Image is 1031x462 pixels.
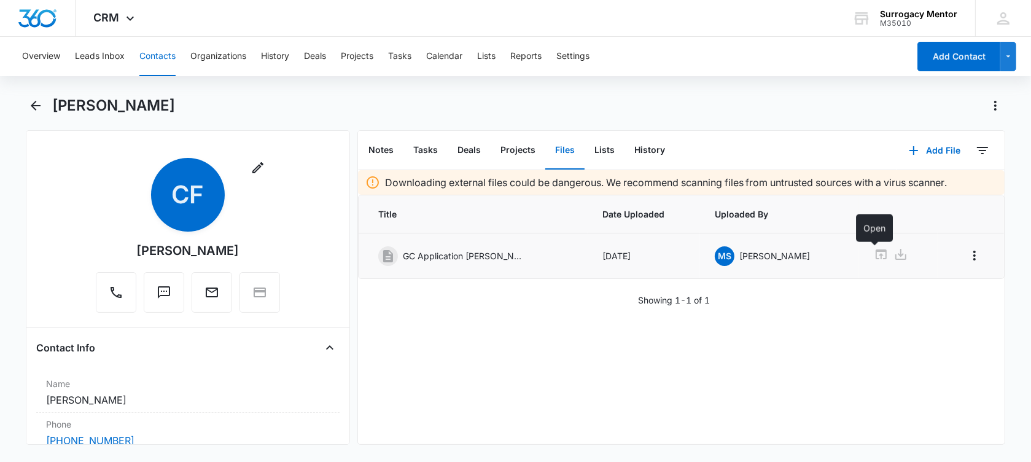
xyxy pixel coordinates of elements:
[545,131,585,170] button: Files
[638,294,710,307] p: Showing 1-1 of 1
[403,249,526,262] p: GC Application [PERSON_NAME].pdf
[320,338,340,358] button: Close
[94,11,120,24] span: CRM
[477,37,496,76] button: Lists
[96,291,136,302] a: Call
[588,233,700,279] td: [DATE]
[136,241,239,260] div: [PERSON_NAME]
[403,131,448,170] button: Tasks
[986,96,1005,116] button: Actions
[46,418,330,431] label: Phone
[491,131,545,170] button: Projects
[739,249,810,262] p: [PERSON_NAME]
[715,246,734,266] span: MS
[144,291,184,302] a: Text
[965,246,984,265] button: Overflow Menu
[602,208,685,221] span: Date Uploaded
[585,131,624,170] button: Lists
[556,37,589,76] button: Settings
[917,42,1000,71] button: Add Contact
[151,158,225,232] span: CF
[261,37,289,76] button: History
[880,19,957,28] div: account id
[139,37,176,76] button: Contacts
[192,272,232,313] button: Email
[190,37,246,76] button: Organizations
[510,37,542,76] button: Reports
[856,214,893,242] div: Open
[880,9,957,19] div: account name
[448,131,491,170] button: Deals
[46,433,134,448] a: [PHONE_NUMBER]
[715,208,844,221] span: Uploaded By
[624,131,675,170] button: History
[75,37,125,76] button: Leads Inbox
[144,272,184,313] button: Text
[426,37,462,76] button: Calendar
[46,393,330,407] dd: [PERSON_NAME]
[36,413,340,453] div: Phone[PHONE_NUMBER]
[46,377,330,390] label: Name
[897,136,973,165] button: Add File
[192,291,232,302] a: Email
[385,175,947,190] p: Downloading external files could be dangerous. We recommend scanning files from untrusted sources...
[52,96,175,115] h1: [PERSON_NAME]
[304,37,326,76] button: Deals
[22,37,60,76] button: Overview
[341,37,373,76] button: Projects
[378,208,573,221] span: Title
[96,272,136,313] button: Call
[388,37,411,76] button: Tasks
[359,131,403,170] button: Notes
[36,372,340,413] div: Name[PERSON_NAME]
[36,340,95,355] h4: Contact Info
[973,141,992,160] button: Filters
[26,96,45,116] button: Back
